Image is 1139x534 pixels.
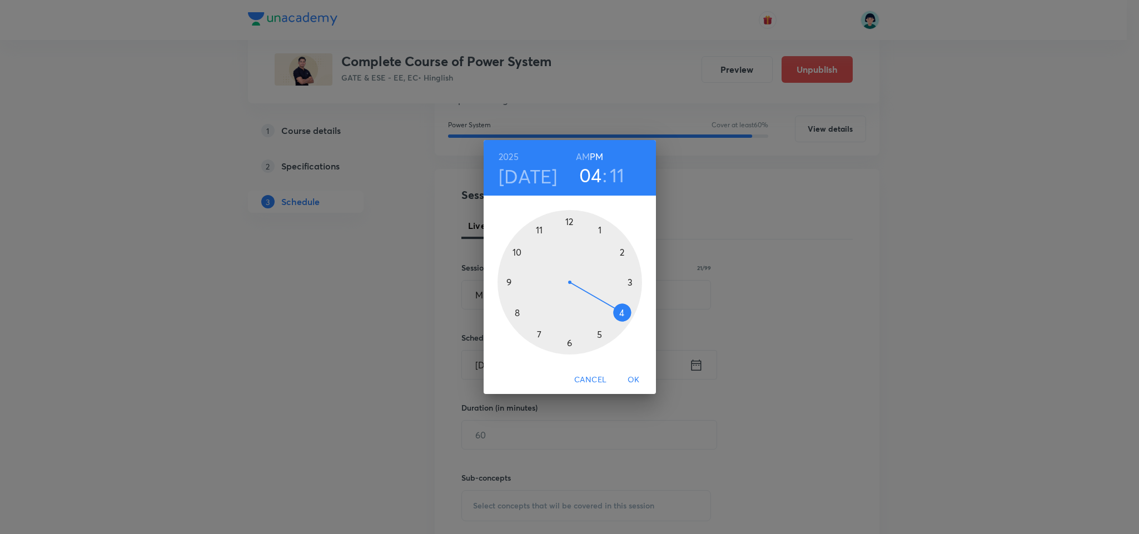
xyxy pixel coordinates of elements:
button: 04 [579,163,602,187]
button: 11 [610,163,625,187]
span: Cancel [574,373,606,387]
button: Cancel [570,370,611,390]
button: OK [616,370,651,390]
button: [DATE] [499,164,558,188]
h3: : [603,163,607,187]
button: AM [576,149,590,164]
button: 2025 [499,149,519,164]
span: OK [620,373,647,387]
button: PM [590,149,603,164]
